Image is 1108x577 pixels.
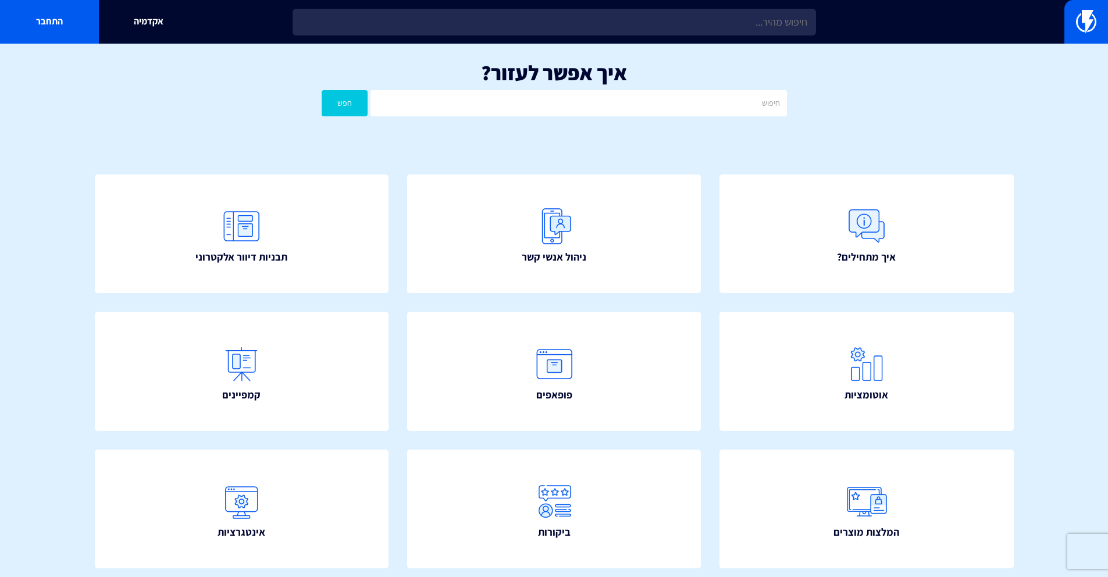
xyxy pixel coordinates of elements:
a: ניהול אנשי קשר [407,174,701,294]
a: פופאפים [407,312,701,431]
a: אוטומציות [719,312,1014,431]
span: תבניות דיוור אלקטרוני [195,250,287,265]
input: חיפוש מהיר... [293,9,816,35]
span: אוטומציות [845,387,888,403]
a: קמפיינים [95,312,389,431]
span: איך מתחילים? [837,250,896,265]
span: פופאפים [536,387,572,403]
span: המלצות מוצרים [833,525,899,540]
button: חפש [322,90,368,116]
span: ניהול אנשי קשר [522,250,586,265]
a: איך מתחילים? [719,174,1014,294]
h1: איך אפשר לעזור? [17,61,1091,84]
span: אינטגרציות [218,525,265,540]
a: אינטגרציות [95,450,389,569]
a: ביקורות [407,450,701,569]
a: תבניות דיוור אלקטרוני [95,174,389,294]
span: ביקורות [538,525,571,540]
input: חיפוש [370,90,786,116]
span: קמפיינים [222,387,261,403]
a: המלצות מוצרים [719,450,1014,569]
